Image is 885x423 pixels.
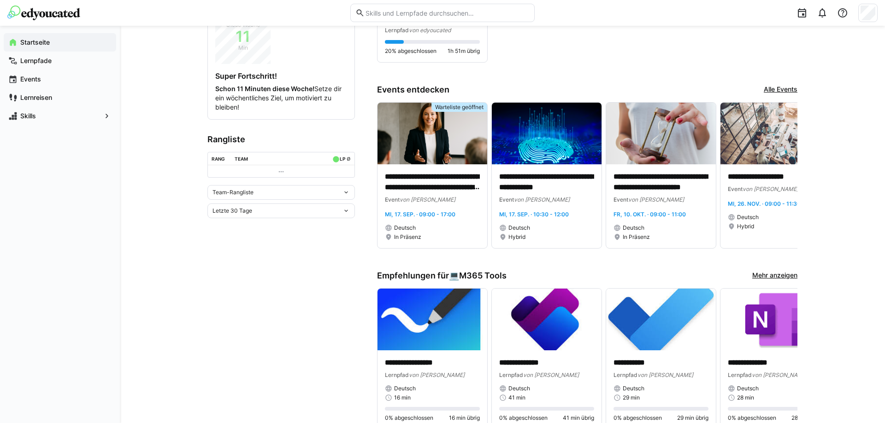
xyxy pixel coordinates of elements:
[508,233,525,241] span: Hybrid
[508,385,530,392] span: Deutsch
[623,385,644,392] span: Deutsch
[409,371,465,378] span: von [PERSON_NAME]
[340,156,345,162] div: LP
[385,27,409,34] span: Lernpfad
[614,371,637,378] span: Lernpfad
[743,185,798,192] span: von [PERSON_NAME]
[637,371,693,378] span: von [PERSON_NAME]
[623,394,640,401] span: 29 min
[212,207,252,214] span: Letzte 30 Tage
[752,271,797,281] a: Mehr anzeigen
[606,103,716,164] img: image
[394,385,416,392] span: Deutsch
[737,385,759,392] span: Deutsch
[409,27,451,34] span: von edyoucated
[385,371,409,378] span: Lernpfad
[720,289,830,350] img: image
[499,211,569,218] span: Mi, 17. Sep. · 10:30 - 12:00
[614,414,662,422] span: 0% abgeschlossen
[492,289,602,350] img: image
[499,371,523,378] span: Lernpfad
[499,196,514,203] span: Event
[614,211,686,218] span: Fr, 10. Okt. · 09:00 - 11:00
[623,224,644,232] span: Deutsch
[737,394,754,401] span: 28 min
[623,233,650,241] span: In Präsenz
[720,103,830,164] img: image
[606,289,716,350] img: image
[728,200,801,207] span: Mi, 26. Nov. · 09:00 - 11:30
[492,103,602,164] img: image
[235,156,248,162] div: Team
[385,196,400,203] span: Event
[752,371,808,378] span: von [PERSON_NAME]
[728,414,776,422] span: 0% abgeschlossen
[385,47,437,55] span: 20% abgeschlossen
[728,185,743,192] span: Event
[378,103,487,164] img: image
[385,414,433,422] span: 0% abgeschlossen
[459,271,507,281] span: M365 Tools
[377,271,507,281] h3: Empfehlungen für
[215,84,347,112] p: Setze dir ein wöchentliches Ziel, um motiviert zu bleiben!
[508,224,530,232] span: Deutsch
[514,196,570,203] span: von [PERSON_NAME]
[215,85,314,93] strong: Schon 11 Minuten diese Woche!
[499,414,548,422] span: 0% abgeschlossen
[449,414,480,422] span: 16 min übrig
[394,233,421,241] span: In Präsenz
[378,289,487,350] img: image
[628,196,684,203] span: von [PERSON_NAME]
[737,223,754,230] span: Hybrid
[394,224,416,232] span: Deutsch
[385,211,455,218] span: Mi, 17. Sep. · 09:00 - 17:00
[212,156,225,162] div: Rang
[365,9,530,17] input: Skills und Lernpfade durchsuchen…
[448,47,480,55] span: 1h 51m übrig
[400,196,455,203] span: von [PERSON_NAME]
[377,85,449,95] h3: Events entdecken
[207,134,355,145] h3: Rangliste
[563,414,594,422] span: 41 min übrig
[791,414,823,422] span: 28 min übrig
[212,189,254,196] span: Team-Rangliste
[347,154,351,162] a: ø
[614,196,628,203] span: Event
[728,371,752,378] span: Lernpfad
[677,414,708,422] span: 29 min übrig
[215,71,347,81] h4: Super Fortschritt!
[449,271,507,281] div: 💻️
[737,214,759,221] span: Deutsch
[508,394,525,401] span: 41 min
[394,394,411,401] span: 16 min
[764,85,797,95] a: Alle Events
[435,104,484,111] span: Warteliste geöffnet
[523,371,579,378] span: von [PERSON_NAME]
